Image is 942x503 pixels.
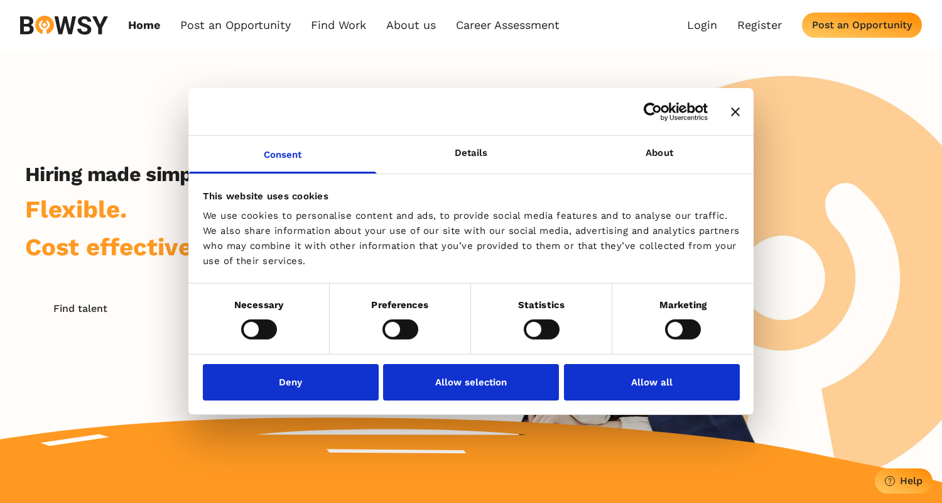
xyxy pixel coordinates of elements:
[659,299,707,311] strong: Marketing
[203,188,740,203] div: This website uses cookies
[25,296,135,321] button: Find talent
[565,136,754,174] a: About
[377,136,565,174] a: Details
[802,13,922,38] button: Post an Opportunity
[564,364,740,401] button: Allow all
[518,299,565,311] strong: Statistics
[737,18,782,32] a: Register
[203,208,740,268] div: We use cookies to personalise content and ads, to provide social media features and to analyse ou...
[25,195,127,223] span: Flexible.
[53,302,107,314] div: Find talent
[203,364,379,401] button: Deny
[20,16,108,35] img: svg%3e
[25,233,199,261] span: Cost effective.
[598,102,708,121] a: Usercentrics Cookiebot - opens in a new window
[188,136,377,174] a: Consent
[456,18,560,32] a: Career Assessment
[687,18,717,32] a: Login
[812,19,912,31] div: Post an Opportunity
[128,18,160,32] a: Home
[383,364,559,401] button: Allow selection
[25,162,215,186] h2: Hiring made simple.
[234,299,283,311] strong: Necessary
[900,475,923,487] div: Help
[875,468,933,494] button: Help
[731,107,740,116] button: Close banner
[371,299,428,311] strong: Preferences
